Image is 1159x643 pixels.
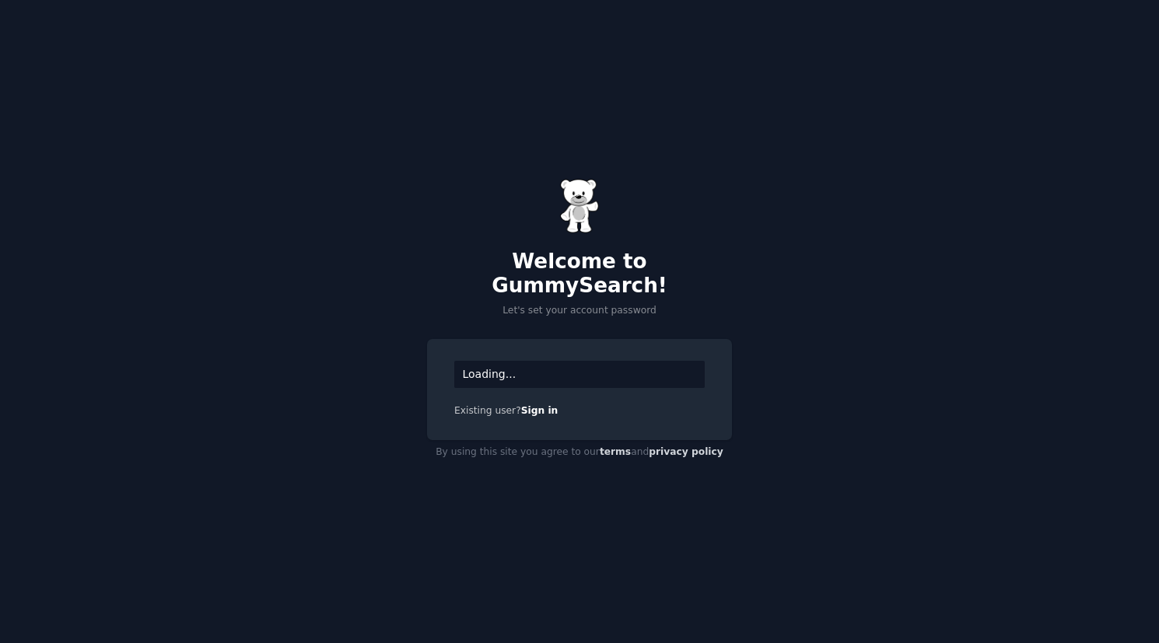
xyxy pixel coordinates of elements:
a: terms [600,446,631,457]
a: Sign in [521,405,558,416]
img: Gummy Bear [560,179,599,233]
div: Loading... [454,361,705,388]
span: Existing user? [454,405,521,416]
h2: Welcome to GummySearch! [427,250,732,299]
p: Let's set your account password [427,304,732,318]
div: By using this site you agree to our and [427,440,732,465]
a: privacy policy [649,446,723,457]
